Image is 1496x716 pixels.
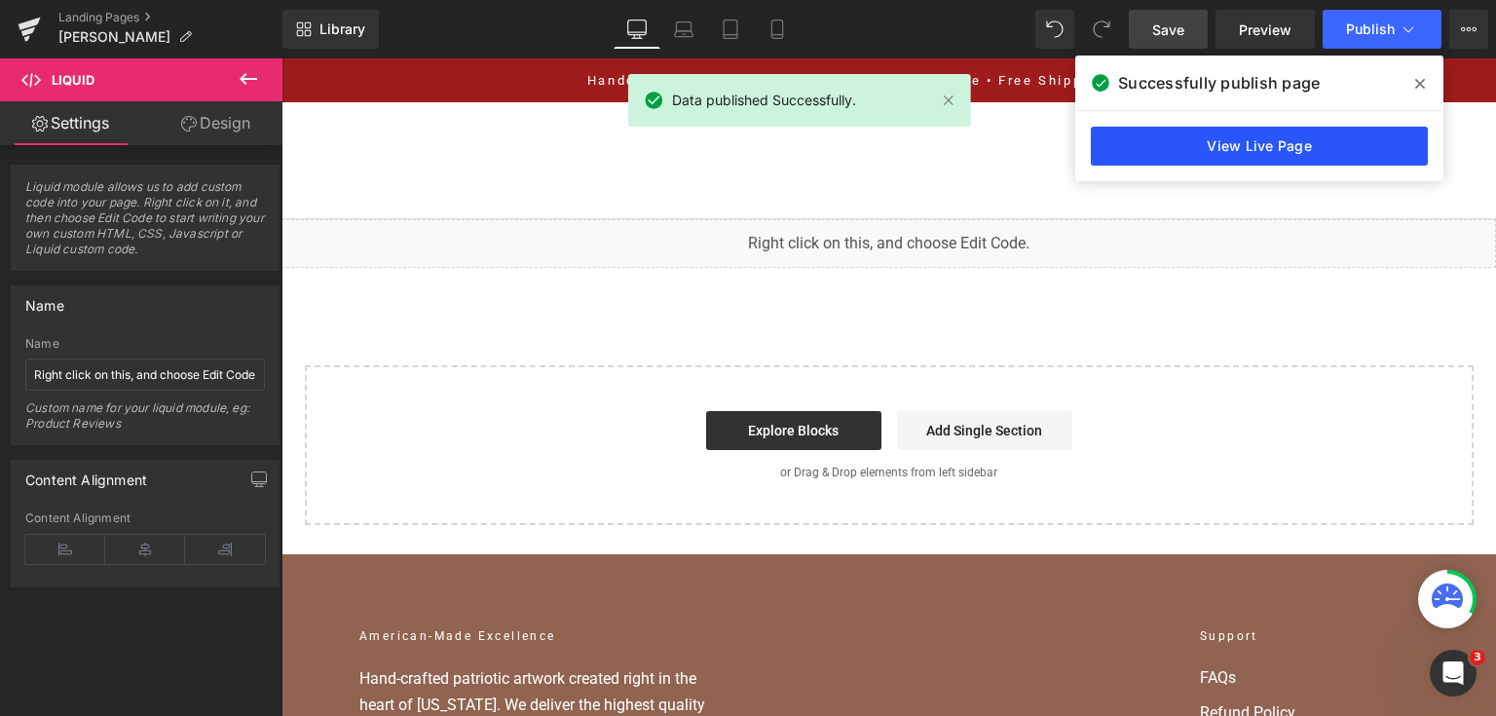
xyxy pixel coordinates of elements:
[1215,10,1315,49] a: Preview
[918,643,1137,666] a: Refund Policy
[58,29,170,45] span: [PERSON_NAME]
[754,10,801,49] a: Mobile
[145,101,286,145] a: Design
[425,353,600,392] a: Explore Blocks
[1430,650,1477,697] iframe: Intercom live chat
[614,10,660,49] a: Desktop
[282,10,379,49] a: New Library
[672,90,856,111] span: Data published Successfully.
[25,286,64,314] div: Name
[918,569,1137,588] h2: Support
[1346,21,1395,37] span: Publish
[1091,127,1428,166] a: View Live Page
[78,569,448,588] h2: American-Made Excellence
[1449,10,1488,49] button: More
[52,72,94,88] span: Liquid
[1470,650,1485,665] span: 3
[707,10,754,49] a: Tablet
[1323,10,1441,49] button: Publish
[319,20,365,38] span: Library
[1082,10,1121,49] button: Redo
[1239,19,1291,40] span: Preview
[58,10,282,25] a: Landing Pages
[1118,71,1320,94] span: Successfully publish page
[25,400,265,444] div: Custom name for your liquid module, eg: Product Reviews
[660,10,707,49] a: Laptop
[55,407,1161,421] p: or Drag & Drop elements from left sidebar
[1035,10,1074,49] button: Undo
[25,179,265,270] span: Liquid module allows us to add custom code into your page. Right click on it, and then choose Edi...
[306,15,909,29] a: Handcrafted in [US_STATE] • 100% American Made • Free Shipping Over $100
[918,608,1137,631] a: FAQs
[25,337,265,351] div: Name
[1152,19,1184,40] span: Save
[78,608,448,685] p: Hand-crafted patriotic artwork created right in the heart of [US_STATE]. We deliver the highest q...
[25,511,265,525] div: Content Alignment
[25,461,147,488] div: Content Alignment
[616,353,791,392] a: Add Single Section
